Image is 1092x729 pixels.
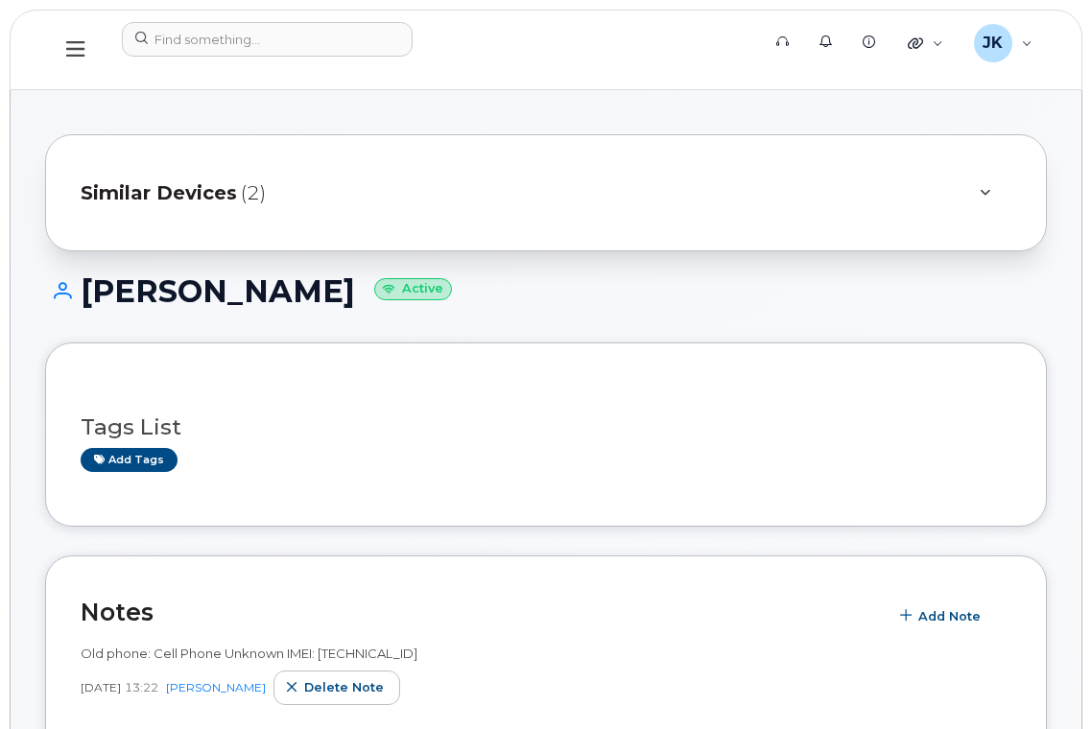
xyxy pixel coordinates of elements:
h3: Tags List [81,415,1011,439]
span: (2) [241,179,266,207]
button: Delete note [273,670,400,705]
span: Old phone: Cell Phone Unknown IMEI: [TECHNICAL_ID] [81,646,417,661]
a: [PERSON_NAME] [166,680,266,694]
span: Similar Devices [81,179,237,207]
h2: Notes [81,598,878,626]
span: 13:22 [125,679,158,695]
span: [DATE] [81,679,121,695]
span: Delete note [304,678,384,696]
a: Add tags [81,448,178,472]
small: Active [374,278,452,300]
span: Add Note [918,607,981,625]
h1: [PERSON_NAME] [45,274,1047,308]
button: Add Note [888,599,997,633]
